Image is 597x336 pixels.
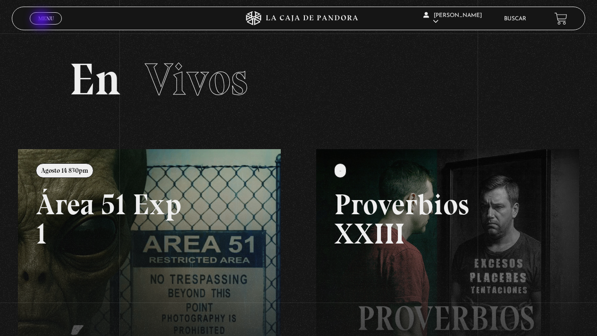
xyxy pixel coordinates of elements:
span: Vivos [145,52,248,106]
a: View your shopping cart [555,12,567,25]
span: [PERSON_NAME] [423,13,482,25]
a: Buscar [504,16,526,22]
span: Menu [38,16,54,21]
span: Cerrar [35,24,57,30]
h2: En [69,57,528,102]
